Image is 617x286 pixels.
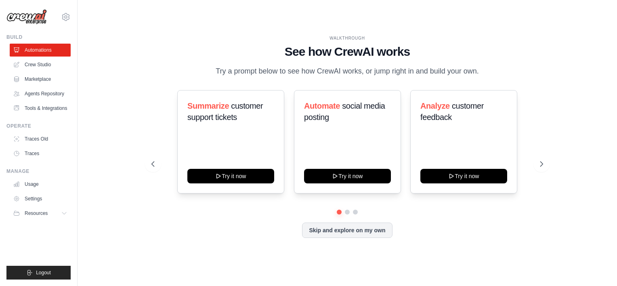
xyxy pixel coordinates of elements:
button: Skip and explore on my own [302,223,392,238]
button: Logout [6,266,71,280]
span: Summarize [187,101,229,110]
a: Tools & Integrations [10,102,71,115]
a: Settings [10,192,71,205]
div: Build [6,34,71,40]
span: social media posting [304,101,385,122]
button: Try it now [187,169,274,183]
a: Agents Repository [10,87,71,100]
a: Marketplace [10,73,71,86]
p: Try a prompt below to see how CrewAI works, or jump right in and build your own. [212,65,483,77]
a: Traces [10,147,71,160]
span: Analyze [420,101,450,110]
span: Resources [25,210,48,217]
button: Try it now [304,169,391,183]
span: customer feedback [420,101,484,122]
a: Usage [10,178,71,191]
button: Try it now [420,169,507,183]
div: Operate [6,123,71,129]
span: Logout [36,269,51,276]
h1: See how CrewAI works [151,44,543,59]
a: Traces Old [10,132,71,145]
button: Resources [10,207,71,220]
a: Crew Studio [10,58,71,71]
a: Automations [10,44,71,57]
span: Automate [304,101,340,110]
img: Logo [6,9,47,25]
div: Manage [6,168,71,175]
div: WALKTHROUGH [151,35,543,41]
